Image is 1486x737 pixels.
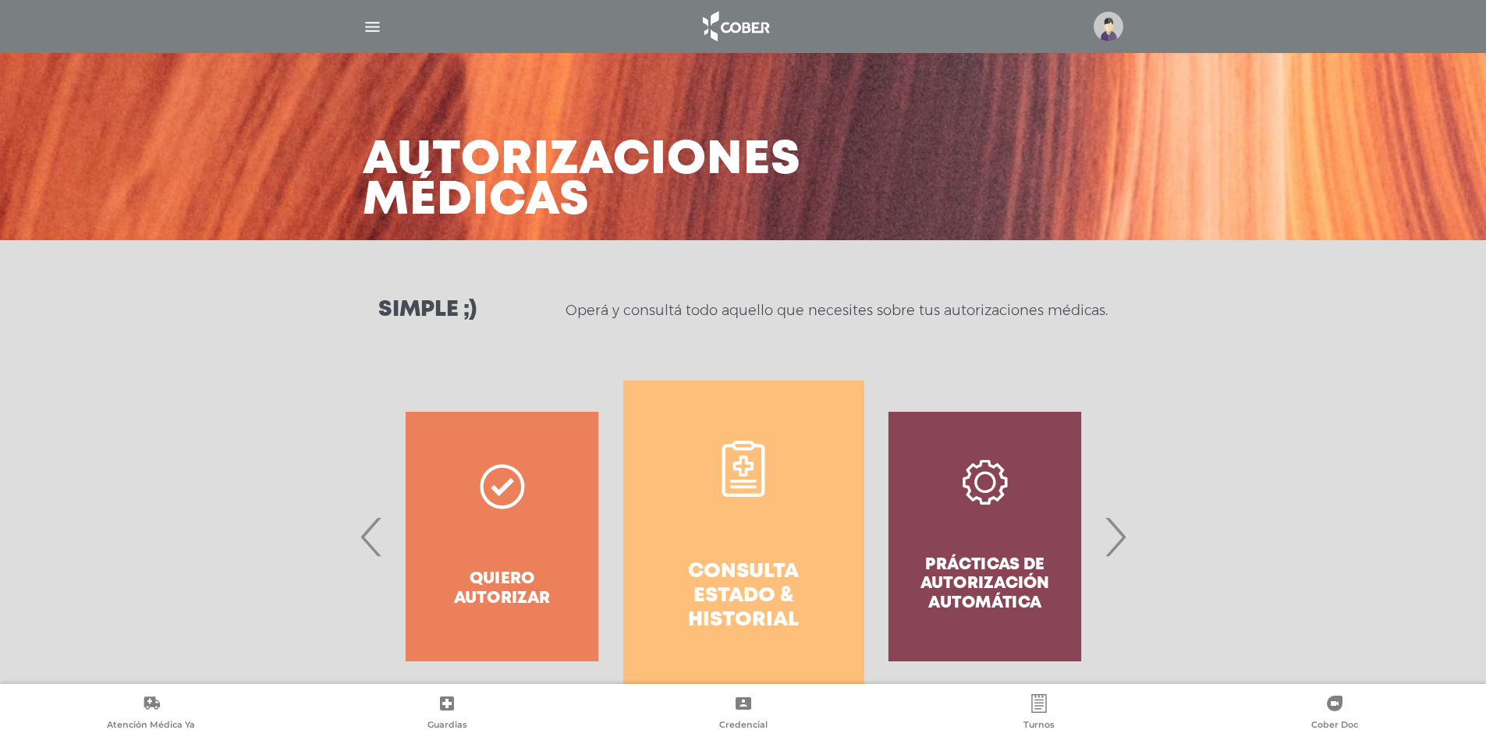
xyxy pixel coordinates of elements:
img: logo_cober_home-white.png [694,8,776,45]
a: Guardias [299,694,594,734]
h4: Consulta estado & historial [651,560,836,633]
span: Next [1100,494,1130,579]
span: Credencial [719,719,768,733]
span: Cober Doc [1311,719,1358,733]
img: profile-placeholder.svg [1094,12,1123,41]
span: Turnos [1023,719,1055,733]
span: Previous [356,494,387,579]
span: Guardias [427,719,467,733]
span: Atención Médica Ya [107,719,195,733]
p: Operá y consultá todo aquello que necesites sobre tus autorizaciones médicas. [566,301,1108,320]
a: Turnos [891,694,1186,734]
h3: Simple ;) [378,299,477,321]
a: Consulta estado & historial [623,381,864,693]
img: Cober_menu-lines-white.svg [363,17,382,37]
a: Atención Médica Ya [3,694,299,734]
a: Credencial [595,694,891,734]
h3: Autorizaciones médicas [363,140,801,221]
a: Cober Doc [1187,694,1483,734]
